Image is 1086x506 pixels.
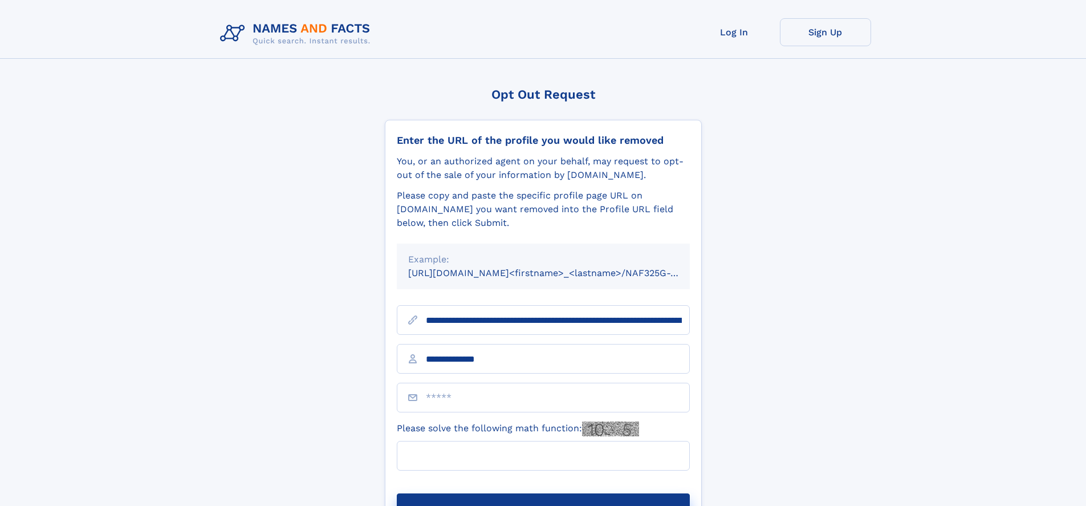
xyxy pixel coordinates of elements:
div: Example: [408,253,678,266]
label: Please solve the following math function: [397,422,639,436]
a: Log In [689,18,780,46]
div: You, or an authorized agent on your behalf, may request to opt-out of the sale of your informatio... [397,155,690,182]
img: Logo Names and Facts [215,18,380,49]
small: [URL][DOMAIN_NAME]<firstname>_<lastname>/NAF325G-xxxxxxxx [408,268,711,278]
div: Please copy and paste the specific profile page URL on [DOMAIN_NAME] you want removed into the Pr... [397,189,690,230]
div: Opt Out Request [385,87,702,102]
div: Enter the URL of the profile you would like removed [397,134,690,147]
a: Sign Up [780,18,871,46]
